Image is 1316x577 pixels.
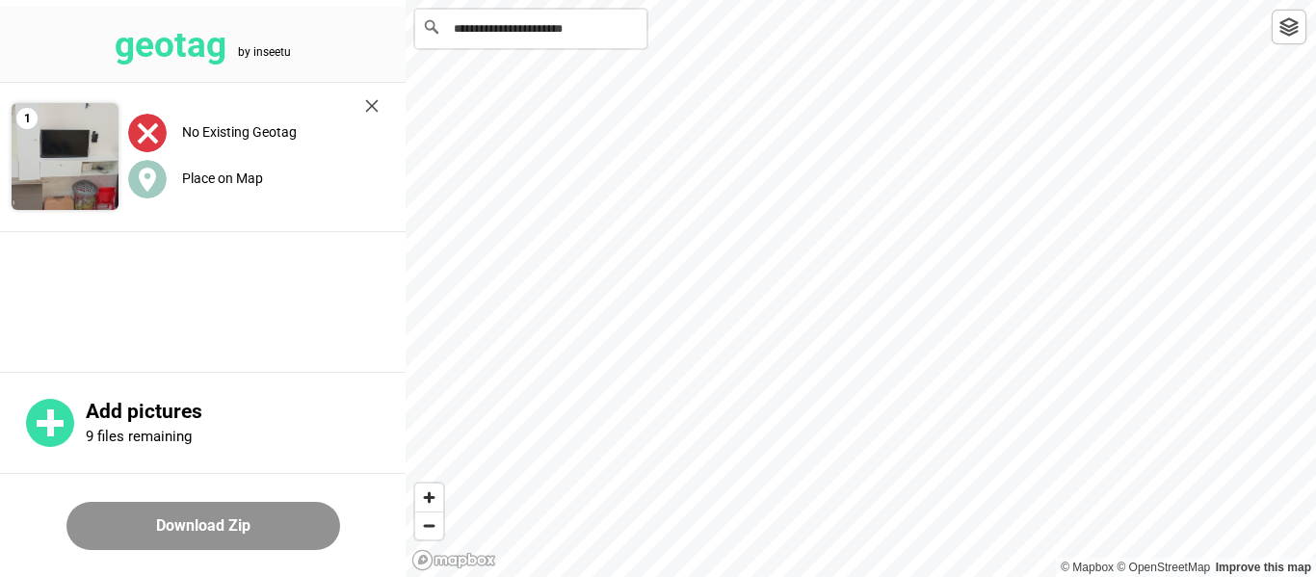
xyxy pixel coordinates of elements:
p: 9 files remaining [86,428,192,445]
a: Mapbox logo [411,549,496,571]
button: Zoom out [415,511,443,539]
img: uploadImagesAlt [128,114,167,152]
p: Add pictures [86,400,406,424]
a: Map feedback [1216,561,1311,574]
a: Mapbox [1061,561,1114,574]
img: 9k= [12,103,118,210]
label: No Existing Geotag [182,124,297,140]
tspan: by inseetu [238,45,291,59]
button: Zoom in [415,484,443,511]
label: Place on Map [182,170,263,186]
a: OpenStreetMap [1117,561,1210,574]
img: cross [365,99,379,113]
span: 1 [16,108,38,129]
input: Search [415,10,646,48]
tspan: geotag [115,24,226,66]
button: Download Zip [66,502,340,550]
span: Zoom out [415,512,443,539]
img: toggleLayer [1279,17,1299,37]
